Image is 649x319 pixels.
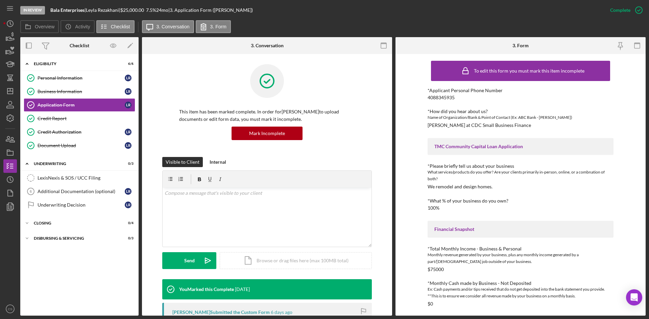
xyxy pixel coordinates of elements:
[125,142,131,149] div: L R
[428,114,614,121] div: Name of Organization/Bank & Point of Contact (Ex: ABC Bank - [PERSON_NAME])
[24,171,135,185] a: LexisNexis & SOS / UCC Filing
[38,102,125,108] div: Application Form
[235,287,250,292] time: 2025-08-15 21:48
[24,85,135,98] a: Business InformationLR
[75,24,90,29] label: Activity
[24,125,135,139] a: Credit AuthorizationLR
[626,289,642,305] div: Open Intercom Messenger
[86,7,120,13] div: Leyla Rezakhani |
[24,139,135,152] a: Document UploadLR
[121,162,134,166] div: 0 / 3
[428,95,455,100] div: 4088345935
[34,62,117,66] div: Eligibility
[50,7,85,13] b: Bala Enterprises
[34,221,117,225] div: Closing
[428,286,614,299] div: Ex: Cash payments and/or tips received that do not get deposited into the bank statement you prov...
[179,287,234,292] div: You Marked this Complete
[162,252,216,269] button: Send
[428,301,433,307] div: $0
[184,252,195,269] div: Send
[3,302,17,316] button: CS
[428,281,614,286] div: *Monthly Cash made by Business - Not Deposited
[125,88,131,95] div: L R
[156,7,168,13] div: 24 mo
[512,43,529,48] div: 3. Form
[232,127,303,140] button: Mark Incomplete
[70,43,89,48] div: Checklist
[251,43,284,48] div: 3. Conversation
[610,3,630,17] div: Complete
[125,102,131,108] div: L R
[34,236,117,240] div: Disbursing & Servicing
[125,129,131,135] div: L R
[428,267,444,272] div: $75000
[428,246,614,251] div: *Total Monthly Income - Business & Personal
[24,185,135,198] a: 6Additional Documentation (optional)LR
[20,6,45,15] div: In Review
[271,310,292,315] time: 2025-08-12 17:29
[125,75,131,81] div: L R
[38,89,125,94] div: Business Information
[179,108,355,123] p: This item has been marked complete. In order for [PERSON_NAME] to upload documents or edit form d...
[210,24,226,29] label: 3. Form
[38,116,135,121] div: Credit Report
[428,205,439,211] div: 100%
[20,20,59,33] button: Overview
[38,175,135,181] div: LexisNexis & SOS / UCC Filing
[162,157,203,167] button: Visible to Client
[34,162,117,166] div: Underwriting
[120,7,146,13] div: $25,000.00
[30,189,32,193] tspan: 6
[121,62,134,66] div: 6 / 6
[38,202,125,208] div: Underwriting Decision
[428,88,614,93] div: *Applicant Personal Phone Number
[434,144,607,149] div: TMC Community Capital Loan Application
[24,112,135,125] a: Credit Report
[24,98,135,112] a: Application FormLR
[428,198,614,204] div: *What % of your business do you own?
[38,143,125,148] div: Document Upload
[434,227,607,232] div: Financial Snapshot
[474,68,584,74] div: To edit this form you must mark this item incomplete
[428,163,614,169] div: *Please briefly tell us about your business
[428,251,614,265] div: Monthly revenue generated by your business, plus any monthly income generated by a part/[DEMOGRAP...
[206,157,230,167] button: Internal
[603,3,646,17] button: Complete
[24,71,135,85] a: Personal InformationLR
[38,129,125,135] div: Credit Authorization
[121,236,134,240] div: 0 / 3
[125,202,131,208] div: L R
[196,20,231,33] button: 3. Form
[157,24,190,29] label: 3. Conversation
[61,20,94,33] button: Activity
[249,127,285,140] div: Mark Incomplete
[210,157,226,167] div: Internal
[35,24,54,29] label: Overview
[142,20,194,33] button: 3. Conversation
[428,109,614,114] div: *How did you hear about us?
[96,20,135,33] button: Checklist
[428,123,531,128] div: [PERSON_NAME] at CDC Small Business Finance
[168,7,253,13] div: | 3. Application Form ([PERSON_NAME])
[428,184,492,189] div: We remodel and design homes.
[38,189,125,194] div: Additional Documentation (optional)
[8,307,12,311] text: CS
[146,7,156,13] div: 7.5 %
[50,7,86,13] div: |
[24,198,135,212] a: Underwriting DecisionLR
[111,24,130,29] label: Checklist
[172,310,270,315] div: [PERSON_NAME] Submitted the Custom Form
[125,188,131,195] div: L R
[121,221,134,225] div: 0 / 4
[166,157,199,167] div: Visible to Client
[428,169,614,182] div: What services/products do you offer? Are your clients primarily in-person, online, or a combnatio...
[38,75,125,81] div: Personal Information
